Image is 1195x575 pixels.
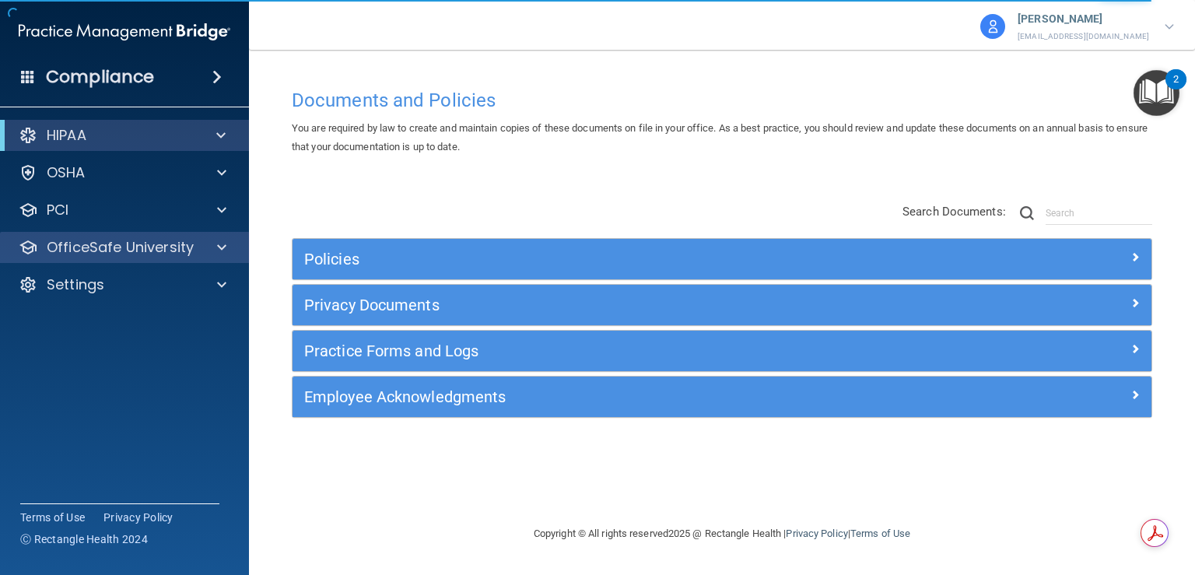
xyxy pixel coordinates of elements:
a: Settings [19,275,226,294]
p: OSHA [47,163,86,182]
a: Privacy Documents [304,293,1140,317]
a: PCI [19,201,226,219]
button: Open Resource Center, 2 new notifications [1134,70,1179,116]
p: OfficeSafe University [47,238,194,257]
div: Copyright © All rights reserved 2025 @ Rectangle Health | | [438,509,1006,559]
h5: Employee Acknowledgments [304,388,925,405]
div: 2 [1173,79,1179,100]
span: Search Documents: [902,205,1006,219]
span: You are required by law to create and maintain copies of these documents on file in your office. ... [292,122,1148,153]
a: Privacy Policy [103,510,173,525]
p: [PERSON_NAME] [1018,9,1149,30]
a: Privacy Policy [786,528,847,539]
input: Search [1046,202,1152,225]
img: avatar.17b06cb7.svg [980,14,1005,39]
img: PMB logo [19,16,230,47]
a: Terms of Use [20,510,85,525]
h5: Privacy Documents [304,296,925,314]
img: ic-search.3b580494.png [1020,206,1034,220]
p: PCI [47,201,68,219]
p: [EMAIL_ADDRESS][DOMAIN_NAME] [1018,30,1149,44]
a: Employee Acknowledgments [304,384,1140,409]
a: OSHA [19,163,226,182]
a: OfficeSafe University [19,238,226,257]
a: HIPAA [19,126,226,145]
iframe: Drift Widget Chat Controller [927,466,1176,528]
h5: Policies [304,251,925,268]
h4: Compliance [46,66,154,88]
h4: Documents and Policies [292,90,1152,110]
img: arrow-down.227dba2b.svg [1165,24,1174,30]
h5: Practice Forms and Logs [304,342,925,359]
a: Terms of Use [850,528,910,539]
a: Practice Forms and Logs [304,338,1140,363]
span: Ⓒ Rectangle Health 2024 [20,531,148,547]
a: Policies [304,247,1140,272]
p: HIPAA [47,126,86,145]
p: Settings [47,275,104,294]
